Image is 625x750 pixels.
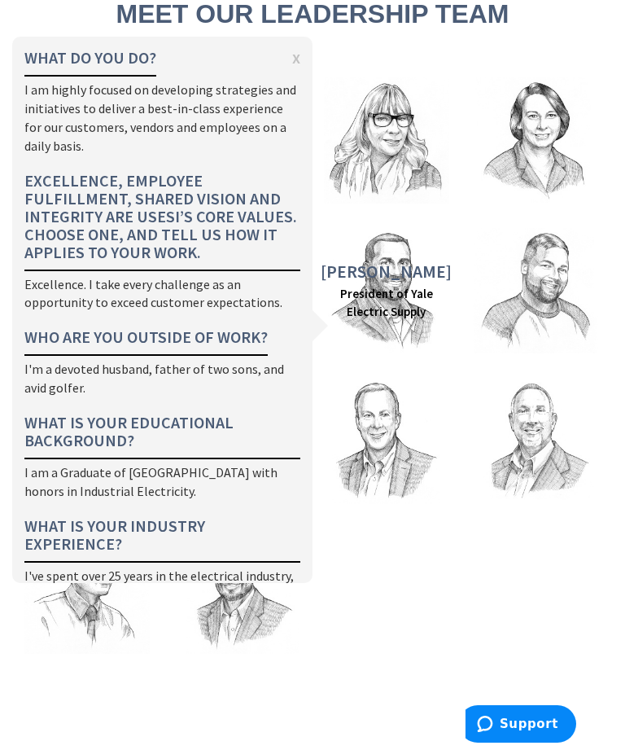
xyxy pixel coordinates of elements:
iframe: Opens a widget where you can find more information [465,705,576,746]
p: I am a Graduate of [GEOGRAPHIC_DATA] with honors in Industrial Electricity. [24,463,300,501]
p: I'm a devoted husband, father of two sons, and avid golfer. [24,360,300,397]
h3: what is your educational background? [24,414,300,459]
h3: what is your industry experience? [24,517,300,563]
strong: President of Yale Electric Supply [340,286,433,318]
p: I've spent over 25 years in the electrical industry, starting in the field as a commercial electr... [24,567,300,697]
span: x [292,49,300,66]
h3: what do you do? [24,49,156,77]
h3: Excellence, Employee Fulfillment, Shared Vision and Integrity are USESI’s core values. Choose one... [24,172,300,271]
p: Excellence. I take every challenge as an opportunity to exceed customer expectations. [24,275,300,313]
h3: who are you outside of work? [24,328,268,356]
p: I am highly focused on developing strategies and initiatives to deliver a best-in-class experienc... [24,81,300,155]
h3: [PERSON_NAME] [321,261,452,281]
